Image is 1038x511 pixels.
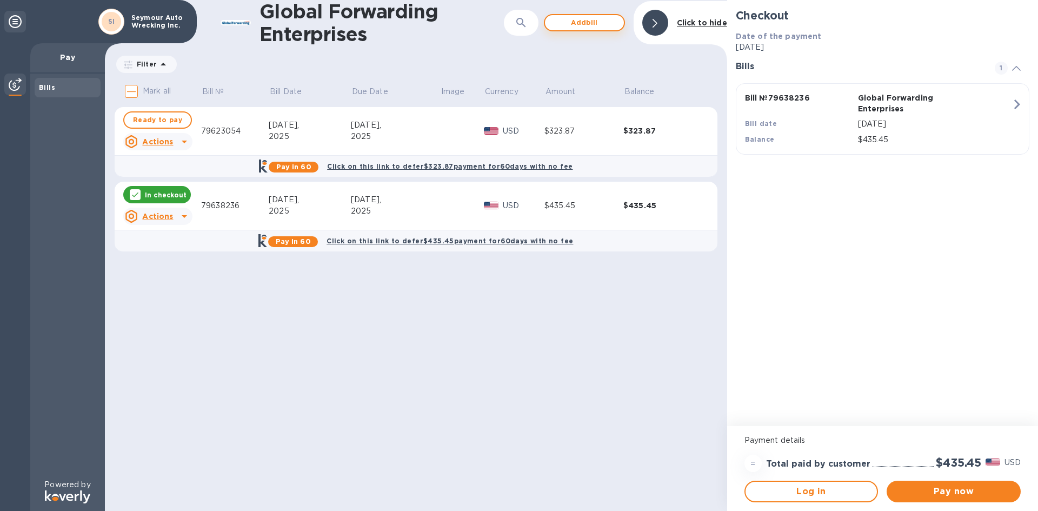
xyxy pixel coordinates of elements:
[45,490,90,503] img: Logo
[108,17,115,25] b: SI
[269,194,351,205] div: [DATE],
[351,131,440,142] div: 2025
[986,459,1000,466] img: USD
[269,120,351,131] div: [DATE],
[201,125,269,137] div: 79623054
[142,137,173,146] u: Actions
[441,86,465,97] p: Image
[936,456,981,469] h2: $435.45
[351,194,440,205] div: [DATE],
[736,9,1029,22] h2: Checkout
[736,62,982,72] h3: Bills
[624,86,669,97] span: Balance
[327,237,573,245] b: Click on this link to defer $435.45 payment for 60 days with no fee
[327,162,573,170] b: Click on this link to defer $323.87 payment for 60 days with no fee
[858,92,967,114] p: Global Forwarding Enterprises
[736,42,1029,53] p: [DATE]
[887,481,1021,502] button: Pay now
[623,125,702,136] div: $323.87
[351,205,440,217] div: 2025
[39,83,55,91] b: Bills
[503,200,545,211] p: USD
[123,111,192,129] button: Ready to pay
[624,86,655,97] p: Balance
[269,131,351,142] div: 2025
[554,16,615,29] span: Add bill
[744,435,1021,446] p: Payment details
[858,134,1012,145] p: $435.45
[44,479,90,490] p: Powered by
[132,59,157,69] p: Filter
[545,86,576,97] p: Amount
[484,202,498,209] img: USD
[544,200,623,211] div: $435.45
[270,86,316,97] span: Bill Date
[484,127,498,135] img: USD
[995,62,1008,75] span: 1
[544,14,625,31] button: Addbill
[503,125,545,137] p: USD
[736,83,1029,155] button: Bill №79638236Global Forwarding EnterprisesBill date[DATE]Balance$435.45
[39,52,96,63] p: Pay
[766,459,870,469] h3: Total paid by customer
[895,485,1012,498] span: Pay now
[276,163,311,171] b: Pay in 60
[858,118,1012,130] p: [DATE]
[131,14,185,29] p: Seymour Auto Wrecking Inc.
[352,86,402,97] span: Due Date
[623,200,702,211] div: $435.45
[142,212,173,221] u: Actions
[745,135,775,143] b: Balance
[352,86,388,97] p: Due Date
[744,455,762,472] div: =
[745,92,854,103] p: Bill № 79638236
[145,190,187,200] p: In checkout
[545,86,590,97] span: Amount
[485,86,518,97] p: Currency
[133,114,182,127] span: Ready to pay
[270,86,302,97] p: Bill Date
[201,200,269,211] div: 79638236
[1004,457,1021,468] p: USD
[736,32,822,41] b: Date of the payment
[677,18,727,27] b: Click to hide
[269,205,351,217] div: 2025
[143,85,171,97] p: Mark all
[544,125,623,137] div: $323.87
[202,86,238,97] span: Bill №
[744,481,879,502] button: Log in
[754,485,869,498] span: Log in
[202,86,224,97] p: Bill №
[351,120,440,131] div: [DATE],
[276,237,311,245] b: Pay in 60
[745,120,777,128] b: Bill date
